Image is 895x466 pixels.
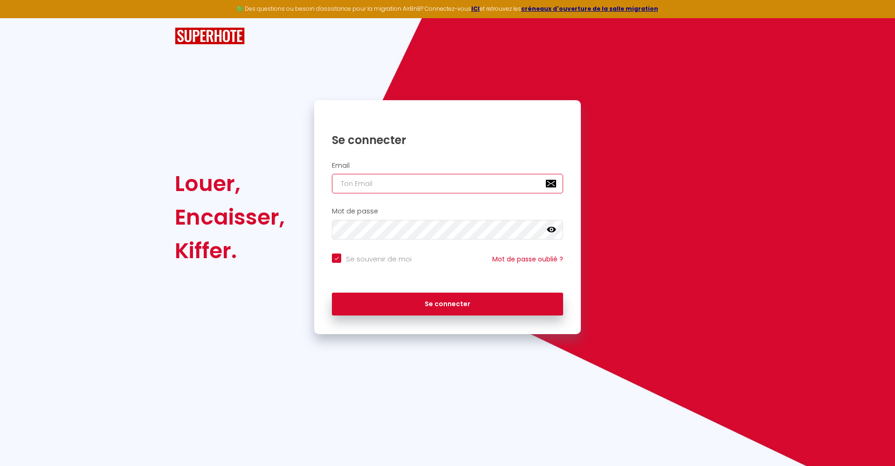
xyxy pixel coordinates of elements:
div: Louer, [175,167,285,200]
a: Mot de passe oublié ? [492,254,563,264]
img: SuperHote logo [175,27,245,45]
button: Ouvrir le widget de chat LiveChat [7,4,35,32]
div: Kiffer. [175,234,285,267]
div: Encaisser, [175,200,285,234]
input: Ton Email [332,174,563,193]
h2: Email [332,162,563,170]
h1: Se connecter [332,133,563,147]
a: créneaux d'ouverture de la salle migration [521,5,658,13]
a: ICI [471,5,480,13]
button: Se connecter [332,293,563,316]
h2: Mot de passe [332,207,563,215]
